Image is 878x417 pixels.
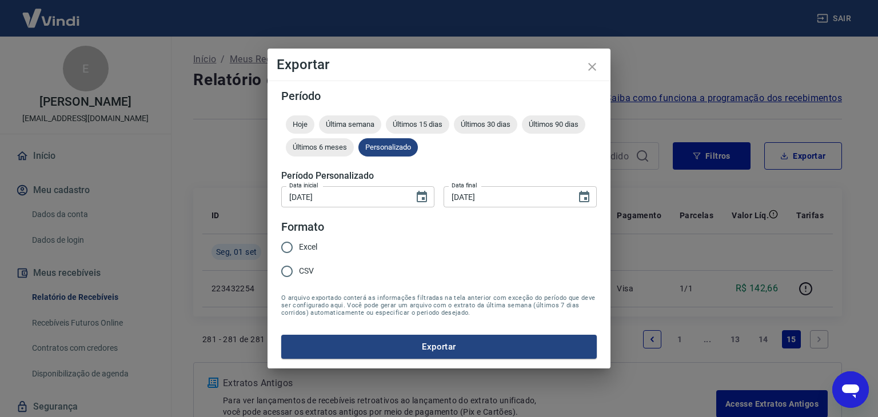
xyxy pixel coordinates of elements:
h5: Período Personalizado [281,170,597,182]
span: Hoje [286,120,314,129]
span: Excel [299,241,317,253]
div: Última semana [319,115,381,134]
span: Últimos 30 dias [454,120,517,129]
span: Últimos 90 dias [522,120,585,129]
div: Últimos 6 meses [286,138,354,157]
span: O arquivo exportado conterá as informações filtradas na tela anterior com exceção do período que ... [281,294,597,316]
div: Hoje [286,115,314,134]
div: Últimos 90 dias [522,115,585,134]
span: CSV [299,265,314,277]
legend: Formato [281,219,324,235]
label: Data inicial [289,181,318,190]
button: Exportar [281,335,597,359]
div: Últimos 30 dias [454,115,517,134]
input: DD/MM/YYYY [281,186,406,207]
div: Personalizado [358,138,418,157]
span: Últimos 15 dias [386,120,449,129]
h5: Período [281,90,597,102]
div: Últimos 15 dias [386,115,449,134]
button: Choose date, selected date is 16 de set de 2025 [573,186,596,209]
button: Choose date, selected date is 1 de set de 2025 [410,186,433,209]
span: Últimos 6 meses [286,143,354,151]
button: close [578,53,606,81]
h4: Exportar [277,58,601,71]
label: Data final [452,181,477,190]
iframe: Botão para abrir a janela de mensagens [832,371,869,408]
input: DD/MM/YYYY [444,186,568,207]
span: Última semana [319,120,381,129]
span: Personalizado [358,143,418,151]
